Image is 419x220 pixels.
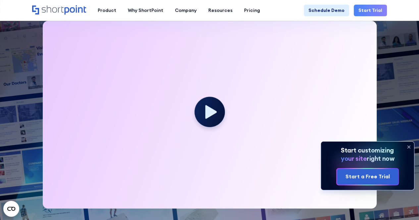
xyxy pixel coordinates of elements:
div: Why ShortPoint [128,7,163,14]
a: Home [32,5,86,15]
a: Company [169,5,202,16]
a: Start a Free Trial [337,169,398,185]
a: Product [92,5,122,16]
button: Open CMP widget [3,201,19,217]
a: Start Trial [354,5,387,16]
div: Resources [208,7,233,14]
div: Pricing [244,7,260,14]
a: Resources [202,5,238,16]
a: Why ShortPoint [122,5,169,16]
a: Pricing [238,5,266,16]
div: Product [98,7,116,14]
div: Start a Free Trial [345,173,390,181]
a: Schedule Demo [304,5,349,16]
iframe: Chat Widget [386,188,419,220]
div: Company [175,7,197,14]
